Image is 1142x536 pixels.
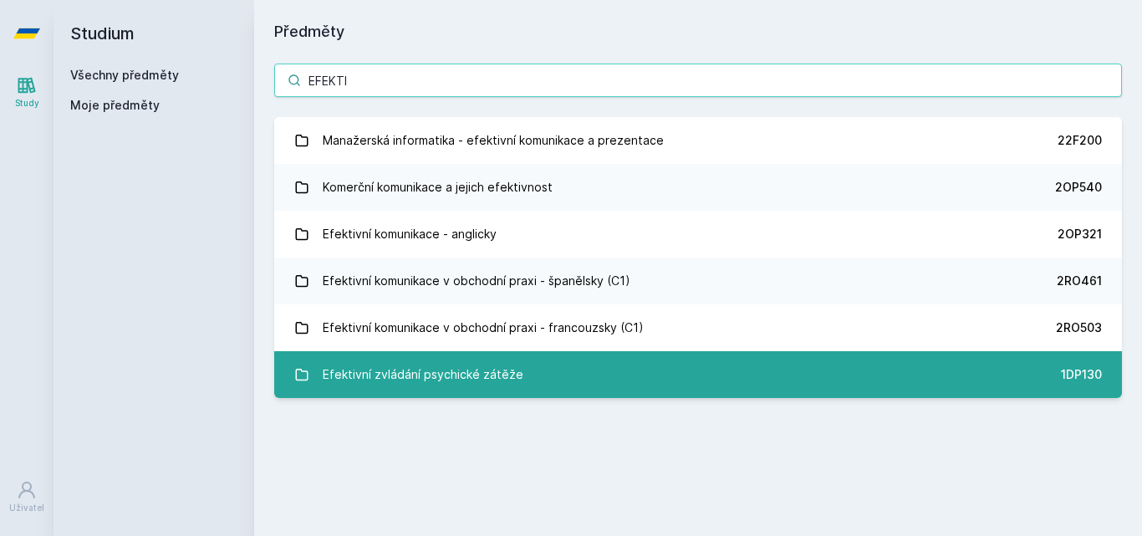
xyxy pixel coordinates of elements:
div: Komerční komunikace a jejich efektivnost [323,171,553,204]
h1: Předměty [274,20,1122,43]
div: 2OP540 [1055,179,1102,196]
div: 2RO503 [1056,319,1102,336]
a: Efektivní komunikace v obchodní praxi - francouzsky (C1) 2RO503 [274,304,1122,351]
div: Efektivní komunikace - anglicky [323,217,497,251]
a: Všechny předměty [70,68,179,82]
div: Efektivní komunikace v obchodní praxi - francouzsky (C1) [323,311,644,345]
div: 2RO461 [1057,273,1102,289]
a: Efektivní zvládání psychické zátěže 1DP130 [274,351,1122,398]
a: Efektivní komunikace v obchodní praxi - španělsky (C1) 2RO461 [274,258,1122,304]
div: Study [15,97,39,110]
div: Efektivní zvládání psychické zátěže [323,358,523,391]
div: 2OP321 [1058,226,1102,242]
input: Název nebo ident předmětu… [274,64,1122,97]
a: Uživatel [3,472,50,523]
a: Efektivní komunikace - anglicky 2OP321 [274,211,1122,258]
div: 22F200 [1058,132,1102,149]
div: Efektivní komunikace v obchodní praxi - španělsky (C1) [323,264,630,298]
div: 1DP130 [1061,366,1102,383]
a: Komerční komunikace a jejich efektivnost 2OP540 [274,164,1122,211]
div: Manažerská informatika - efektivní komunikace a prezentace [323,124,664,157]
span: Moje předměty [70,97,160,114]
div: Uživatel [9,502,44,514]
a: Study [3,67,50,118]
a: Manažerská informatika - efektivní komunikace a prezentace 22F200 [274,117,1122,164]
